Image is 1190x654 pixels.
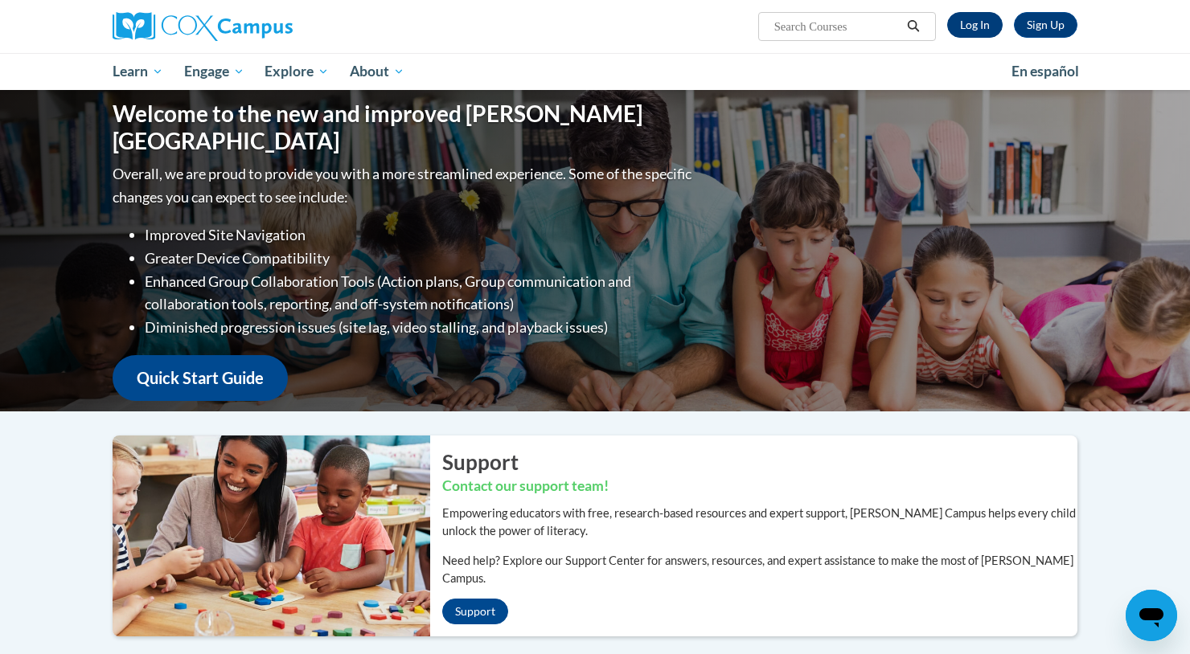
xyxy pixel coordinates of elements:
[145,316,696,339] li: Diminished progression issues (site lag, video stalling, and playback issues)
[901,17,925,36] button: Search
[442,448,1077,476] h2: Support
[113,162,696,209] p: Overall, we are proud to provide you with a more streamlined experience. Some of the specific cha...
[113,355,288,401] a: Quick Start Guide
[442,505,1077,540] p: Empowering educators with free, research-based resources and expert support, [PERSON_NAME] Campus...
[101,435,430,636] img: ...
[442,552,1077,587] p: Need help? Explore our Support Center for answers, resources, and expert assistance to make the m...
[145,223,696,247] li: Improved Site Navigation
[265,62,329,81] span: Explore
[254,53,339,90] a: Explore
[113,12,418,41] a: Cox Campus
[113,12,293,41] img: Cox Campus
[145,247,696,270] li: Greater Device Compatibility
[350,62,404,81] span: About
[145,270,696,317] li: Enhanced Group Collaboration Tools (Action plans, Group communication and collaboration tools, re...
[1011,63,1079,80] span: En español
[1126,590,1177,641] iframe: Button to launch messaging window
[1014,12,1077,38] a: Register
[947,12,1003,38] a: Log In
[88,53,1102,90] div: Main menu
[442,599,508,624] a: Support
[102,53,174,90] a: Learn
[339,53,415,90] a: About
[113,100,696,154] h1: Welcome to the new and improved [PERSON_NAME][GEOGRAPHIC_DATA]
[442,476,1077,497] h3: Contact our support team!
[184,62,244,81] span: Engage
[1001,55,1089,88] a: En español
[113,62,163,81] span: Learn
[773,17,901,36] input: Search Courses
[174,53,255,90] a: Engage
